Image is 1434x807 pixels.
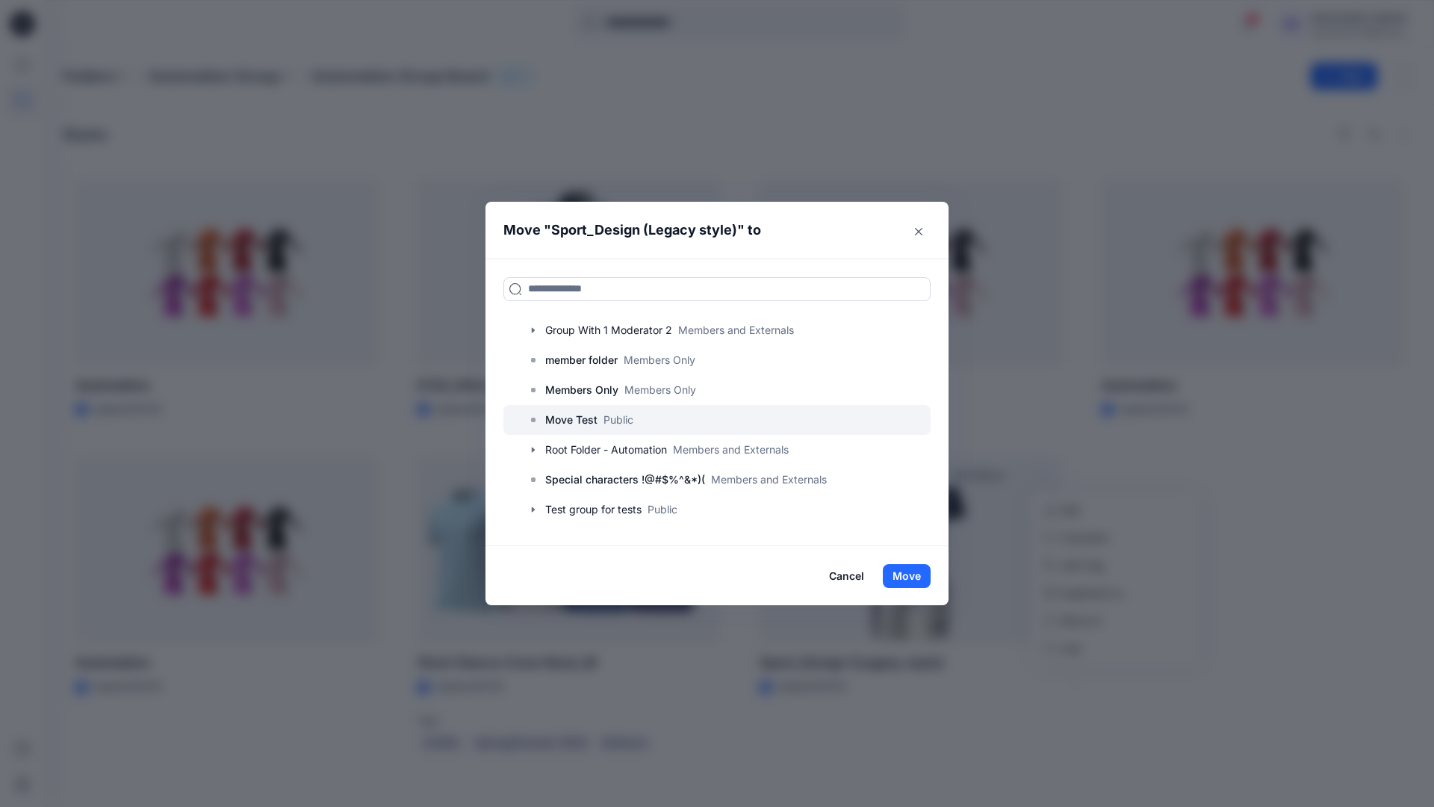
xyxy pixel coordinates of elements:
p: member folder [545,351,618,369]
header: Move " " to [485,202,925,259]
p: Members Only [545,381,618,399]
p: Sport_Design (Legacy style) [551,220,737,241]
p: Members Only [624,382,696,398]
p: Members and Externals [711,471,827,487]
p: Move Test [545,411,597,429]
p: Special characters !@#$%^&*)( [545,471,705,489]
p: Public [603,412,633,427]
p: Members Only [624,352,695,368]
button: Move [883,564,931,588]
button: Close [907,220,931,244]
button: Cancel [819,564,874,588]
